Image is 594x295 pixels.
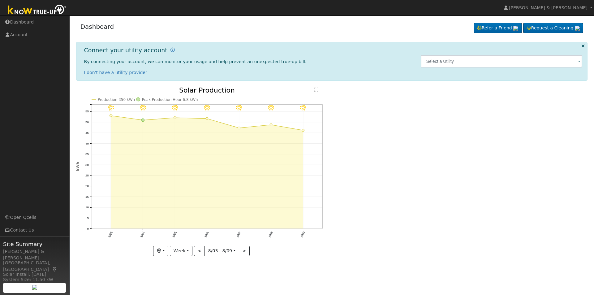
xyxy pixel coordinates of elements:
[300,231,306,238] text: 8/09
[314,87,318,92] text: 
[268,231,273,238] text: 8/08
[32,285,37,290] img: retrieve
[140,231,145,238] text: 8/04
[523,23,583,33] a: Request a Cleaning
[3,276,66,283] div: System Size: 11.50 kW
[85,131,89,135] text: 45
[204,231,209,238] text: 8/06
[108,231,113,238] text: 8/03
[174,117,176,119] circle: onclick=""
[300,105,306,111] i: 8/09 - Clear
[236,231,241,238] text: 8/07
[87,216,89,220] text: 5
[172,105,178,111] i: 8/05 - Clear
[3,240,66,248] span: Site Summary
[3,260,66,273] div: [GEOGRAPHIC_DATA], [GEOGRAPHIC_DATA]
[236,105,242,111] i: 8/07 - MostlyClear
[84,59,307,64] span: By connecting your account, we can monitor your usage and help prevent an unexpected true-up bill.
[85,163,89,167] text: 30
[204,105,210,111] i: 8/06 - MostlyClear
[270,124,272,126] circle: onclick=""
[5,3,70,17] img: Know True-Up
[98,98,135,102] text: Production 350 kWh
[509,5,588,10] span: [PERSON_NAME] & [PERSON_NAME]
[85,110,89,113] text: 55
[76,162,80,171] text: kWh
[3,271,66,278] div: Solar Install: [DATE]
[84,70,147,75] a: I don't have a utility provider
[194,246,205,256] button: <
[108,105,114,111] i: 8/03 - Clear
[172,231,177,238] text: 8/05
[84,47,167,54] h1: Connect your utility account
[206,117,208,120] circle: onclick=""
[85,142,89,145] text: 40
[179,86,235,94] text: Solar Production
[85,195,89,198] text: 15
[474,23,522,33] a: Refer a Friend
[204,246,239,256] button: 8/03 - 8/09
[142,98,198,102] text: Peak Production Hour 6.8 kWh
[3,281,66,288] div: Storage Size: 20.0 kWh
[3,248,66,261] div: [PERSON_NAME] & [PERSON_NAME]
[238,127,240,129] circle: onclick=""
[268,105,274,111] i: 8/08 - Clear
[85,152,89,156] text: 35
[85,120,89,124] text: 50
[85,184,89,188] text: 20
[52,267,58,272] a: Map
[141,119,144,122] circle: onclick=""
[85,174,89,177] text: 25
[575,26,580,31] img: retrieve
[80,23,114,30] a: Dashboard
[302,129,304,132] circle: onclick=""
[140,105,146,111] i: 8/04 - Clear
[85,206,89,209] text: 10
[513,26,518,31] img: retrieve
[110,115,112,117] circle: onclick=""
[421,55,583,67] input: Select a Utility
[239,246,250,256] button: >
[87,227,89,231] text: 0
[170,246,192,256] button: Week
